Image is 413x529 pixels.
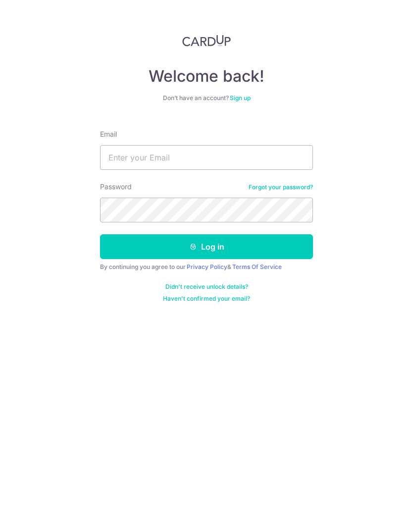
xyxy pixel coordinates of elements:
a: Privacy Policy [187,263,227,270]
h4: Welcome back! [100,66,313,86]
button: Log in [100,234,313,259]
img: CardUp Logo [182,35,231,47]
label: Password [100,182,132,192]
a: Haven't confirmed your email? [163,295,250,303]
a: Didn't receive unlock details? [165,283,248,291]
div: By continuing you agree to our & [100,263,313,271]
a: Forgot your password? [249,183,313,191]
a: Terms Of Service [232,263,282,270]
label: Email [100,129,117,139]
a: Sign up [230,94,251,102]
input: Enter your Email [100,145,313,170]
div: Don’t have an account? [100,94,313,102]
